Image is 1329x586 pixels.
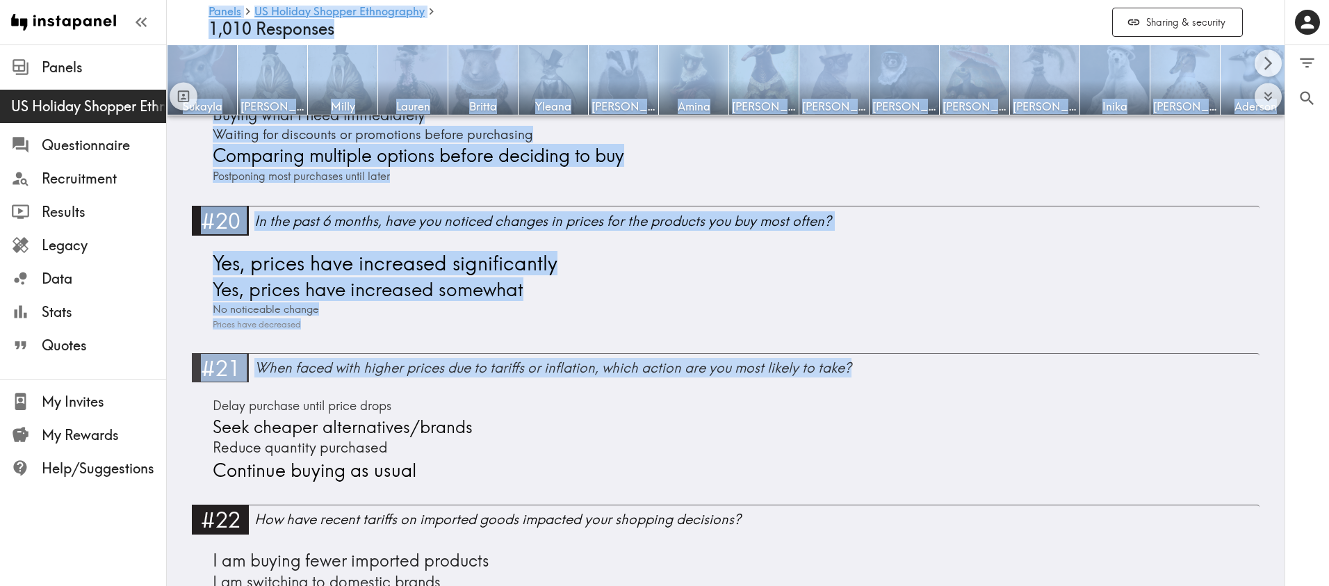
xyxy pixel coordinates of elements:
[209,250,557,277] span: Yes, prices have increased significantly
[42,202,166,222] span: Results
[209,277,523,302] span: Yes, prices have increased somewhat
[1255,83,1282,111] button: Expand to show all items
[209,549,489,572] span: I am buying fewer imported products
[378,44,448,115] a: Lauren
[192,206,1259,244] a: #20In the past 6 months, have you noticed changes in prices for the products you buy most often?
[662,99,726,114] span: Amina
[254,6,425,19] a: US Holiday Shopper Ethnography
[42,392,166,412] span: My Invites
[170,99,234,114] span: Sukayla
[311,99,375,114] span: Milly
[254,211,1259,231] div: In the past 6 months, have you noticed changes in prices for the products you buy most often?
[1150,44,1221,115] a: [PERSON_NAME]
[381,99,445,114] span: Lauren
[209,6,241,19] a: Panels
[519,44,589,115] a: Yleana
[448,44,519,115] a: Britta
[1285,45,1329,81] button: Filter Responses
[451,99,515,114] span: Britta
[1255,50,1282,77] button: Scroll right
[192,353,1259,391] a: #21When faced with higher prices due to tariffs or inflation, which action are you most likely to...
[1153,99,1217,114] span: [PERSON_NAME]
[170,82,197,110] button: Toggle between responses and questions
[42,302,166,322] span: Stats
[799,44,870,115] a: [PERSON_NAME]
[192,206,249,235] div: #20
[209,125,533,144] span: Waiting for discounts or promotions before purchasing
[42,269,166,288] span: Data
[732,99,796,114] span: [PERSON_NAME]
[42,336,166,355] span: Quotes
[1298,89,1316,108] span: Search
[254,510,1259,529] div: How have recent tariffs on imported goods impacted your shopping decisions?
[209,143,624,168] span: Comparing multiple options before deciding to buy
[209,318,301,331] span: Prices have decreased
[1010,44,1080,115] a: [PERSON_NAME]
[870,44,940,115] a: [PERSON_NAME]
[1080,44,1150,115] a: Inika
[1298,54,1316,72] span: Filter Responses
[42,459,166,478] span: Help/Suggestions
[240,99,304,114] span: [PERSON_NAME]
[872,99,936,114] span: [PERSON_NAME]
[192,505,249,534] div: #22
[802,99,866,114] span: [PERSON_NAME]
[589,44,659,115] a: [PERSON_NAME]
[42,169,166,188] span: Recruitment
[592,99,655,114] span: [PERSON_NAME]
[1013,99,1077,114] span: [PERSON_NAME]
[42,425,166,445] span: My Rewards
[943,99,1006,114] span: [PERSON_NAME]
[1083,99,1147,114] span: Inika
[209,438,388,457] span: Reduce quantity purchased
[308,44,378,115] a: Milly
[209,302,319,317] span: No noticeable change
[1223,99,1287,114] span: Aderson
[254,358,1259,377] div: When faced with higher prices due to tariffs or inflation, which action are you most likely to take?
[521,99,585,114] span: Yleana
[209,458,416,483] span: Continue buying as usual
[192,505,1259,543] a: #22How have recent tariffs on imported goods impacted your shopping decisions?
[167,44,238,115] a: Sukayla
[940,44,1010,115] a: [PERSON_NAME]
[42,236,166,255] span: Legacy
[238,44,308,115] a: [PERSON_NAME]
[42,136,166,155] span: Questionnaire
[192,353,249,382] div: #21
[42,58,166,77] span: Panels
[729,44,799,115] a: [PERSON_NAME]
[209,19,334,39] span: 1,010 Responses
[209,168,390,184] span: Postponing most purchases until later
[659,44,729,115] a: Amina
[1221,44,1291,115] a: Aderson
[209,415,473,438] span: Seek cheaper alternatives/brands
[1285,81,1329,116] button: Search
[1112,8,1243,38] button: Sharing & security
[11,97,166,116] span: US Holiday Shopper Ethnography
[209,397,391,415] span: Delay purchase until price drops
